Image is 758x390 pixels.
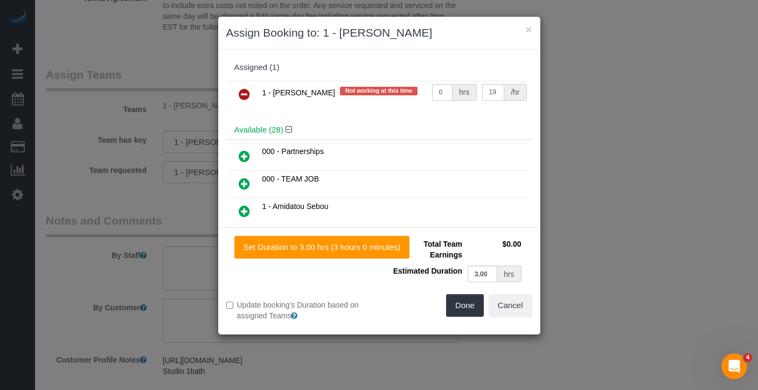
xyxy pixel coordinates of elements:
h3: Assign Booking to: 1 - [PERSON_NAME] [226,25,532,41]
iframe: Intercom live chat [721,353,747,379]
span: 1 - Amidatou Sebou [262,202,329,211]
span: 4 [743,353,752,362]
div: /hr [504,84,526,101]
span: Estimated Duration [393,267,462,275]
h4: Available (28) [234,126,524,135]
td: $0.00 [465,236,524,263]
span: 1 - [PERSON_NAME] [262,88,335,97]
div: Assigned (1) [234,63,524,72]
span: 000 - TEAM JOB [262,175,319,183]
button: Done [446,294,484,317]
div: hrs [453,84,476,101]
span: 000 - Partnerships [262,147,324,156]
button: × [525,24,532,35]
div: hrs [497,266,521,282]
button: Set Duration to 3.00 hrs (3 hours 0 minutes) [234,236,410,259]
input: Update booking's Duration based on assigned Teams [226,302,233,309]
button: Cancel [489,294,532,317]
label: Update booking's Duration based on assigned Teams [226,300,371,321]
span: Not working at this time [340,87,418,95]
td: Total Team Earnings [387,236,465,263]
